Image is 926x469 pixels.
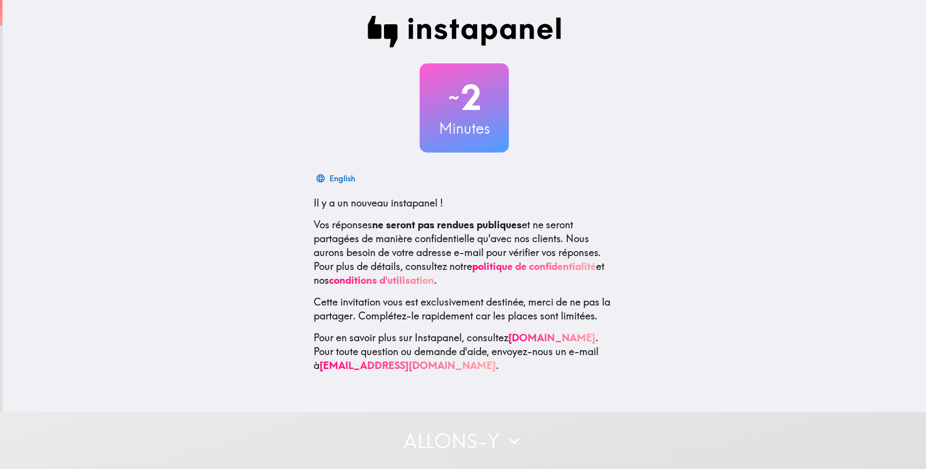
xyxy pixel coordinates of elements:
[420,118,509,139] h3: Minutes
[508,331,596,344] a: [DOMAIN_NAME]
[329,274,434,286] a: conditions d'utilisation
[420,77,509,118] h2: 2
[447,83,461,112] span: ~
[314,331,615,372] p: Pour en savoir plus sur Instapanel, consultez . Pour toute question ou demande d'aide, envoyez-no...
[314,168,359,188] button: English
[329,171,355,185] div: English
[314,197,443,209] span: Il y a un nouveau instapanel !
[372,218,522,231] b: ne seront pas rendues publiques
[472,260,596,272] a: politique de confidentialité
[314,218,615,287] p: Vos réponses et ne seront partagées de manière confidentielle qu'avec nos clients. Nous aurons be...
[320,359,496,371] a: [EMAIL_ADDRESS][DOMAIN_NAME]
[367,16,561,48] img: Instapanel
[314,295,615,323] p: Cette invitation vous est exclusivement destinée, merci de ne pas la partager. Complétez-le rapid...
